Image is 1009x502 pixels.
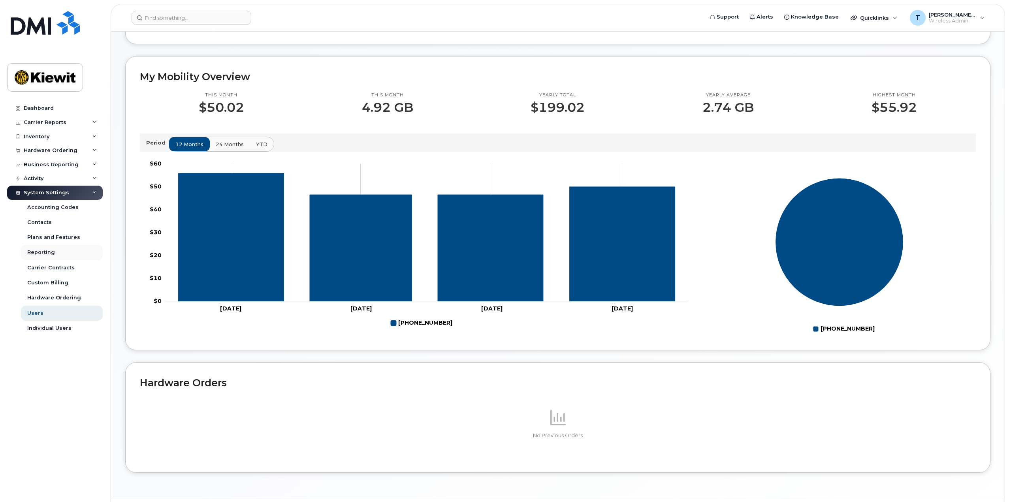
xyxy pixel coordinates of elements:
tspan: $0 [154,297,162,305]
span: Alerts [757,13,773,21]
g: Legend [391,316,452,330]
h2: My Mobility Overview [140,71,976,83]
a: Support [704,9,744,25]
p: Highest month [872,92,917,98]
span: [PERSON_NAME].Le [929,11,976,18]
tspan: $60 [150,160,162,167]
tspan: [DATE] [220,305,241,312]
g: Chart [775,178,904,336]
span: Knowledge Base [791,13,839,21]
tspan: $20 [150,252,162,259]
p: This month [362,92,413,98]
p: 4.92 GB [362,100,413,115]
span: Wireless Admin [929,18,976,24]
tspan: $10 [150,275,162,282]
tspan: $50 [150,183,162,190]
span: Support [717,13,739,21]
p: This month [199,92,244,98]
p: $50.02 [199,100,244,115]
tspan: [DATE] [350,305,372,312]
p: Period [146,139,169,147]
g: Chart [150,160,688,330]
div: Tam.Le [904,10,990,26]
a: Alerts [744,9,779,25]
p: 2.74 GB [702,100,754,115]
tspan: $40 [150,206,162,213]
h2: Hardware Orders [140,377,976,389]
p: $55.92 [872,100,917,115]
g: Legend [813,322,875,336]
g: Series [775,178,904,306]
iframe: Messenger Launcher [975,468,1003,496]
p: $199.02 [531,100,585,115]
tspan: [DATE] [612,305,633,312]
span: YTD [256,141,267,148]
tspan: [DATE] [481,305,503,312]
span: 24 months [216,141,244,148]
g: 945-270-5732 [178,173,675,301]
tspan: $30 [150,229,162,236]
input: Find something... [132,11,251,25]
span: T [915,13,920,23]
div: Quicklinks [845,10,903,26]
p: Yearly total [531,92,585,98]
p: No Previous Orders [140,432,976,439]
a: Knowledge Base [779,9,844,25]
span: Quicklinks [860,15,889,21]
g: 945-270-5732 [391,316,452,330]
p: Yearly average [702,92,754,98]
